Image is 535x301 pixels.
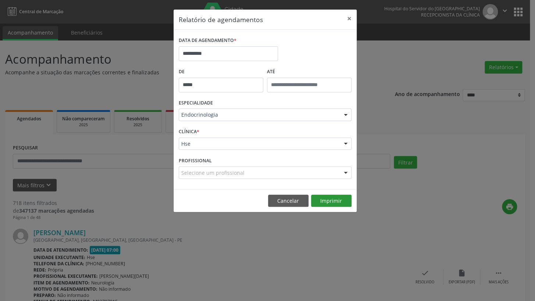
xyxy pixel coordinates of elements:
[181,169,245,177] span: Selecione um profissional
[179,98,213,109] label: ESPECIALIDADE
[181,111,336,118] span: Endocrinologia
[179,155,212,166] label: PROFISSIONAL
[268,195,308,207] button: Cancelar
[311,195,352,207] button: Imprimir
[179,66,263,78] label: De
[179,15,263,24] h5: Relatório de agendamentos
[179,35,236,46] label: DATA DE AGENDAMENTO
[342,10,357,28] button: Close
[179,126,199,138] label: CLÍNICA
[267,66,352,78] label: ATÉ
[181,140,336,148] span: Hse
